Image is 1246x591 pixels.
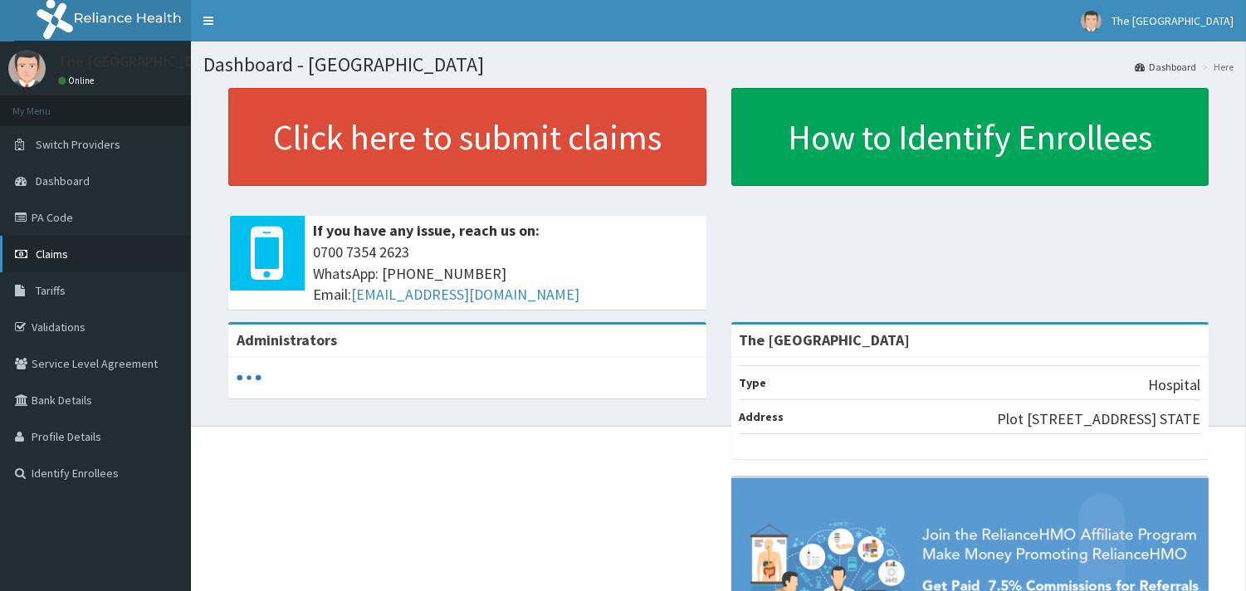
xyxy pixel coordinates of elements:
span: 0700 7354 2623 WhatsApp: [PHONE_NUMBER] Email: [313,242,698,305]
b: Administrators [237,330,337,349]
b: Type [740,375,767,390]
span: Claims [36,247,68,261]
span: Switch Providers [36,137,120,152]
svg: audio-loading [237,365,261,390]
b: Address [740,409,784,424]
b: If you have any issue, reach us on: [313,221,540,240]
h1: Dashboard - [GEOGRAPHIC_DATA] [203,54,1234,76]
img: User Image [1081,11,1102,32]
span: Tariffs [36,283,66,298]
strong: The [GEOGRAPHIC_DATA] [740,330,911,349]
a: How to Identify Enrollees [731,88,1209,186]
span: The [GEOGRAPHIC_DATA] [1112,13,1234,28]
span: Dashboard [36,173,90,188]
li: Here [1198,60,1234,74]
a: Dashboard [1135,60,1196,74]
p: Hospital [1148,374,1200,396]
p: The [GEOGRAPHIC_DATA] [58,54,224,69]
a: Click here to submit claims [228,88,706,186]
a: [EMAIL_ADDRESS][DOMAIN_NAME] [351,285,579,304]
a: Online [58,75,98,86]
img: User Image [8,50,46,87]
p: Plot [STREET_ADDRESS] STATE [997,408,1200,430]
